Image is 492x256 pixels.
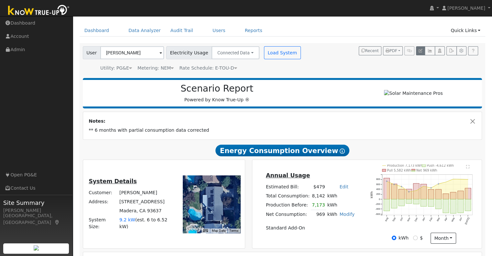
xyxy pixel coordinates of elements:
rect: onclick="" [443,199,449,213]
input: Select a User [100,46,164,59]
a: Open this area in Google Maps (opens a new window) [184,225,206,233]
span: Energy Consumption Overview [215,145,349,156]
span: [PERSON_NAME] [447,6,485,11]
span: Alias: H2ETOUDN [179,65,237,71]
circle: onclick="" [423,186,424,187]
td: Madera, CA 93637 [118,206,174,216]
circle: onclick="" [394,184,395,185]
text: Nov [407,217,411,222]
button: month [431,233,456,244]
text: 400 [376,188,380,191]
span: Electricity Usage [166,46,212,59]
rect: onclick="" [450,192,456,199]
a: Reports [240,25,267,37]
td: Customer: [88,188,118,197]
circle: onclick="" [438,184,439,184]
rect: onclick="" [465,188,471,199]
rect: onclick="" [435,199,441,209]
circle: onclick="" [386,181,387,182]
rect: onclick="" [413,199,419,204]
img: retrieve [34,245,39,250]
circle: onclick="" [401,186,402,187]
text: 600 [376,183,380,186]
span: ( [135,217,137,222]
text: Jan [421,217,426,222]
rect: onclick="" [413,184,419,199]
td: [STREET_ADDRESS] [118,197,174,206]
button: Multi-Series Graph [425,46,435,55]
button: Map Data [212,228,225,233]
td: $479 [311,182,326,191]
rect: onclick="" [384,199,389,211]
button: PDF [383,46,403,55]
rect: onclick="" [458,191,464,199]
span: User [83,46,101,59]
circle: onclick="" [467,179,468,180]
text: Apr [444,217,448,222]
img: Solar Maintenance Pros [384,90,443,97]
u: Annual Usage [266,172,310,179]
rect: onclick="" [391,184,397,199]
label: kWh [399,235,409,241]
text: Production 7,173 kWh [387,164,423,168]
text: 0 [379,198,380,201]
text: May [451,217,455,222]
text: Push -4,612 kWh [427,164,454,168]
a: Map [54,220,60,225]
text: Net 969 kWh [416,169,437,172]
text: -600 [376,213,380,216]
text: -200 [376,203,380,206]
img: Google [184,225,206,233]
div: Metering: NEM [137,65,174,72]
span: est. 6 to 6.52 kW [119,217,167,229]
text: Sep [392,217,396,222]
circle: onclick="" [431,187,432,188]
td: [PERSON_NAME] [118,188,174,197]
text:  [466,165,470,169]
span: Site Summary [3,198,69,207]
div: [GEOGRAPHIC_DATA], [GEOGRAPHIC_DATA] [3,212,69,226]
td: 7,173 [311,201,326,210]
a: Terms (opens in new tab) [229,229,238,232]
rect: onclick="" [391,199,397,208]
rect: onclick="" [458,199,464,213]
td: ** 6 months with partial consumption data corrected [88,126,477,135]
circle: onclick="" [445,182,446,183]
text: Jun [458,217,463,222]
td: Total Consumption: [265,191,311,200]
rect: onclick="" [399,199,404,206]
td: Address: [88,197,118,206]
a: Help Link [468,46,478,55]
text: Aug [384,217,389,222]
a: Edit [340,184,348,189]
circle: onclick="" [416,190,417,191]
a: Users [208,25,230,37]
div: Powered by Know True-Up ® [86,83,348,103]
button: Recent [359,46,381,55]
circle: onclick="" [460,179,461,180]
td: Standard Add-On [265,224,355,233]
span: 9.2 kW [119,217,135,222]
td: 969 [311,210,326,219]
rect: onclick="" [443,194,449,199]
button: Edit User [416,46,425,55]
button: Connected Data [212,46,259,59]
circle: onclick="" [409,191,410,192]
td: System Size [118,216,174,231]
div: [PERSON_NAME] [3,207,69,214]
a: Audit Trail [166,25,198,37]
text: Dec [414,217,419,222]
label: $ [420,235,423,241]
rect: onclick="" [421,184,427,199]
td: System Size: [88,216,118,231]
u: System Details [89,178,137,184]
rect: onclick="" [450,199,456,214]
img: Know True-Up [5,4,73,18]
button: Settings [456,46,466,55]
td: kWh [326,191,356,200]
text: Feb [429,217,433,222]
span: ) [126,224,128,229]
td: 8,142 [311,191,326,200]
rect: onclick="" [428,190,434,199]
button: Load System [264,46,301,59]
